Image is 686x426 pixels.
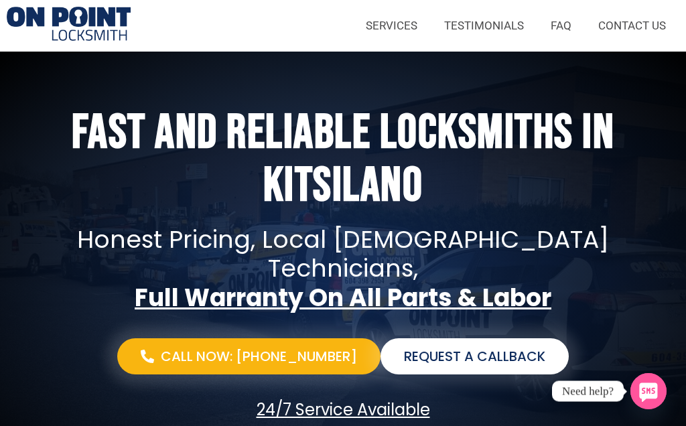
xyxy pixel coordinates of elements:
[630,373,667,409] a: SMS
[161,348,357,364] span: Call Now: [PHONE_NUMBER]
[381,338,569,374] a: Request a Callback
[135,281,551,315] strong: Full Warranty On All Parts & Labor
[431,10,537,41] a: TESTIMONIALS
[144,10,679,41] nav: Menu
[20,106,665,212] h1: Fast and Reliable Locksmiths In kitsilano
[352,10,431,41] a: SERVICES
[7,7,131,45] img: Locksmiths Locations 1
[585,10,679,41] a: CONTACT US
[117,338,381,374] a: Call Now: [PHONE_NUMBER]
[20,225,665,283] p: Honest pricing, local [DEMOGRAPHIC_DATA] technicians,
[404,348,545,364] span: Request a Callback
[537,10,585,41] a: FAQ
